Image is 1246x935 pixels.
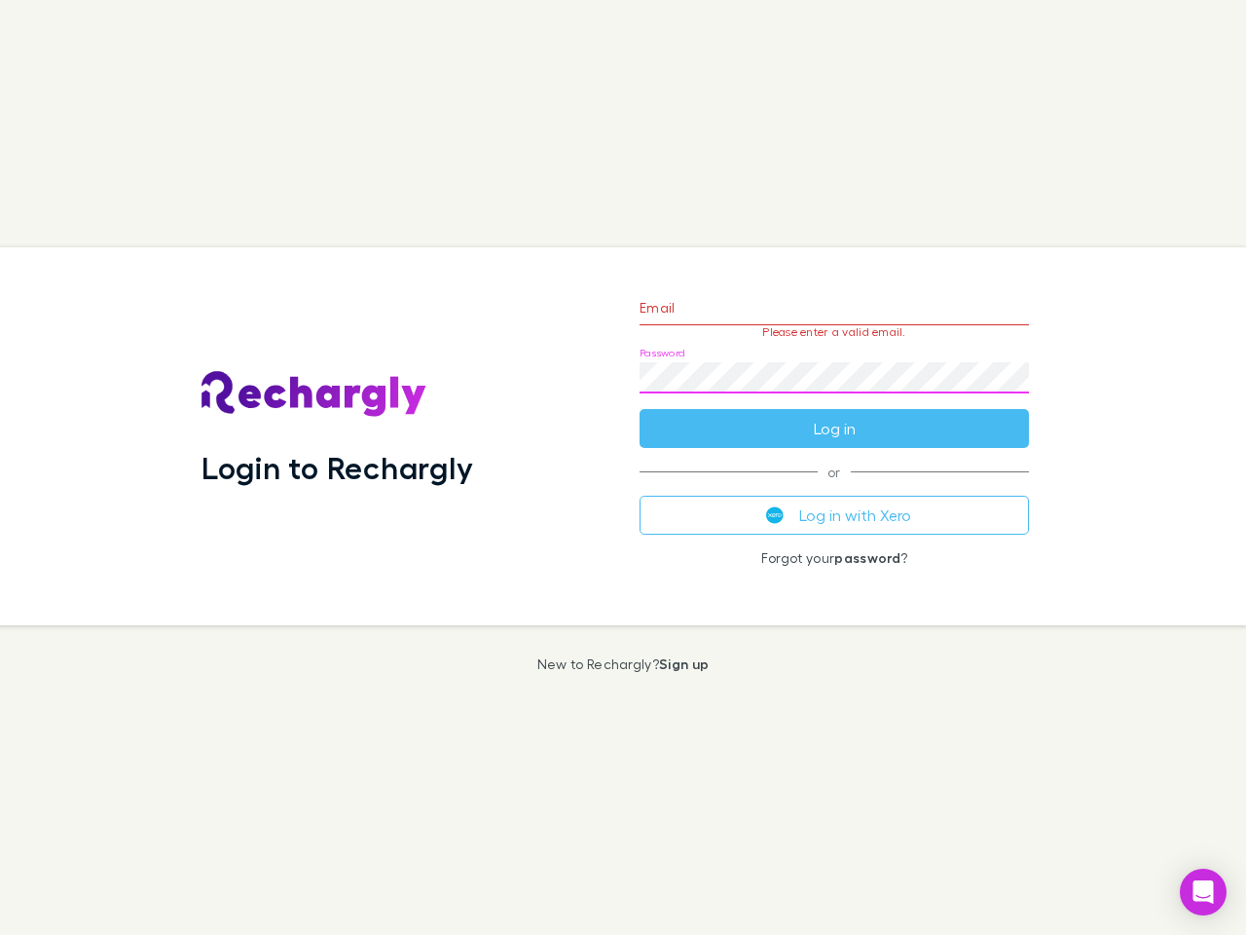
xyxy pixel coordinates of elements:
[640,325,1029,339] p: Please enter a valid email.
[659,655,709,672] a: Sign up
[1180,869,1227,916] div: Open Intercom Messenger
[640,346,685,360] label: Password
[640,550,1029,566] p: Forgot your ?
[537,656,710,672] p: New to Rechargly?
[640,471,1029,472] span: or
[640,409,1029,448] button: Log in
[640,496,1029,535] button: Log in with Xero
[202,371,427,418] img: Rechargly's Logo
[202,449,473,486] h1: Login to Rechargly
[766,506,784,524] img: Xero's logo
[834,549,900,566] a: password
